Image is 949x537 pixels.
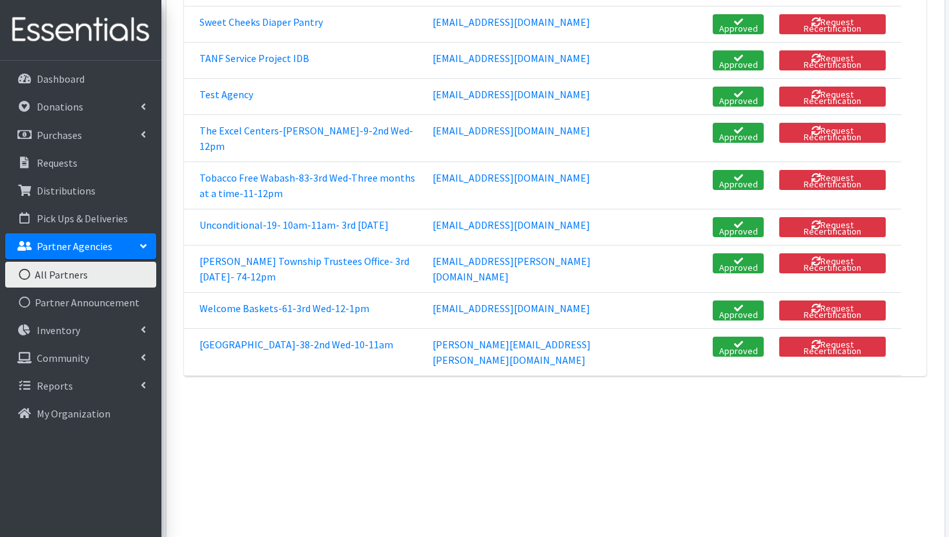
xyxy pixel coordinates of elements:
[433,338,591,366] a: [PERSON_NAME][EMAIL_ADDRESS][PERSON_NAME][DOMAIN_NAME]
[433,16,590,28] a: [EMAIL_ADDRESS][DOMAIN_NAME]
[5,205,156,231] a: Pick Ups & Deliveries
[5,290,156,315] a: Partner Announcement
[433,255,591,283] a: [EMAIL_ADDRESS][PERSON_NAME][DOMAIN_NAME]
[779,217,886,237] button: Request Recertification
[5,178,156,204] a: Distributions
[713,14,764,34] a: Approved
[37,407,110,420] p: My Organization
[37,240,112,253] p: Partner Agencies
[713,217,764,237] a: Approved
[713,300,764,321] a: Approved
[779,337,886,357] button: Request Recertification
[37,379,73,392] p: Reports
[5,94,156,120] a: Donations
[199,171,415,200] a: Tobacco Free Wabash-83-3rd Wed-Three months at a time-11-12pm
[5,233,156,259] a: Partner Agencies
[5,401,156,426] a: My Organization
[37,184,96,197] p: Distributions
[779,123,886,143] button: Request Recertification
[713,170,764,190] a: Approved
[199,16,323,28] a: Sweet Cheeks Diaper Pantry
[713,50,764,70] a: Approved
[199,255,409,283] a: [PERSON_NAME] Township Trustees Office- 3rd [DATE]- 74-12pm
[779,300,886,321] button: Request Recertification
[5,317,156,343] a: Inventory
[713,337,764,357] a: Approved
[433,88,590,101] a: [EMAIL_ADDRESS][DOMAIN_NAME]
[199,218,389,231] a: Unconditional-19- 10am-11am- 3rd [DATE]
[199,302,369,315] a: Welcome Baskets-61-3rd Wed-12-1pm
[5,66,156,92] a: Dashboard
[5,8,156,52] img: HumanEssentials
[199,52,309,65] a: TANF Service Project IDB
[433,302,590,315] a: [EMAIL_ADDRESS][DOMAIN_NAME]
[37,212,128,225] p: Pick Ups & Deliveries
[779,87,886,107] button: Request Recertification
[5,373,156,399] a: Reports
[37,324,80,337] p: Inventory
[37,129,82,142] p: Purchases
[199,338,393,351] a: [GEOGRAPHIC_DATA]-38-2nd Wed-10-11am
[37,352,89,364] p: Community
[713,253,764,273] a: Approved
[37,156,77,169] p: Requests
[713,123,764,143] a: Approved
[5,262,156,288] a: All Partners
[433,171,590,184] a: [EMAIL_ADDRESS][DOMAIN_NAME]
[5,150,156,176] a: Requests
[5,345,156,371] a: Community
[199,88,253,101] a: Test Agency
[433,218,590,231] a: [EMAIL_ADDRESS][DOMAIN_NAME]
[779,50,886,70] button: Request Recertification
[433,124,590,137] a: [EMAIL_ADDRESS][DOMAIN_NAME]
[433,52,590,65] a: [EMAIL_ADDRESS][DOMAIN_NAME]
[37,100,83,113] p: Donations
[5,122,156,148] a: Purchases
[779,170,886,190] button: Request Recertification
[713,87,764,107] a: Approved
[779,14,886,34] button: Request Recertification
[199,124,413,153] a: The Excel Centers-[PERSON_NAME]-9-2nd Wed-12pm
[37,72,85,85] p: Dashboard
[779,253,886,273] button: Request Recertification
